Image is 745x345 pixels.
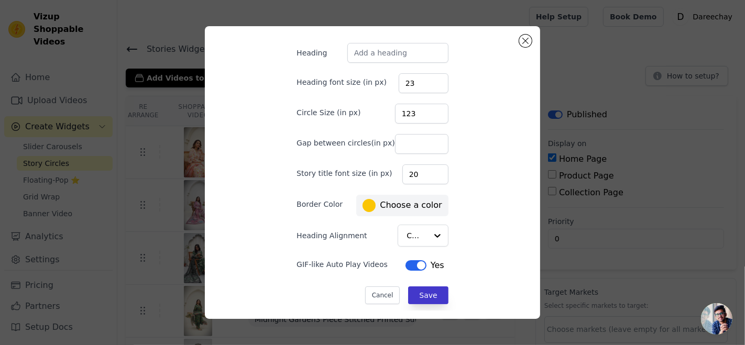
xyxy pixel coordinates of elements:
[297,48,347,58] label: Heading
[347,43,448,63] input: Add a heading
[431,259,444,272] span: Yes
[297,107,360,118] label: Circle Size (in px)
[297,138,395,148] label: Gap between circles(in px)
[297,168,392,179] label: Story title font size (in px)
[297,199,343,209] label: Border Color
[297,259,388,270] label: GIF-like Auto Play Videos
[365,286,400,304] button: Cancel
[363,199,442,212] label: Choose a color
[519,35,532,47] button: Close modal
[408,286,448,304] button: Save
[297,77,387,87] label: Heading font size (in px)
[297,230,369,241] label: Heading Alignment
[701,303,732,335] div: Open chat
